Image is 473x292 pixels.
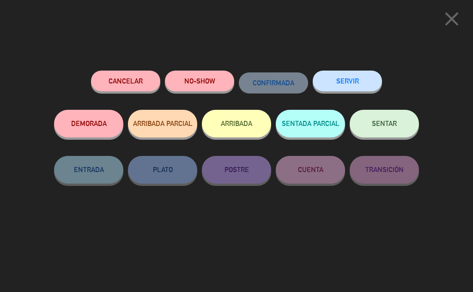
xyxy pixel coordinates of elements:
span: CONFIRMADA [253,79,294,87]
button: CONFIRMADA [239,72,308,93]
button: SERVIR [313,71,382,91]
span: SENTAR [372,119,397,127]
button: SENTAR [350,110,419,137]
button: close [437,7,466,34]
i: close [440,7,463,30]
button: CUENTA [276,156,345,184]
span: ARRIBADA PARCIAL [133,119,193,127]
button: DEMORADA [54,110,123,137]
button: ARRIBADA [202,110,271,137]
button: TRANSICIÓN [350,156,419,184]
button: Cancelar [91,71,160,91]
button: SENTADA PARCIAL [276,110,345,137]
button: POSTRE [202,156,271,184]
button: NO-SHOW [165,71,234,91]
button: ENTRADA [54,156,123,184]
button: PLATO [128,156,197,184]
button: ARRIBADA PARCIAL [128,110,197,137]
